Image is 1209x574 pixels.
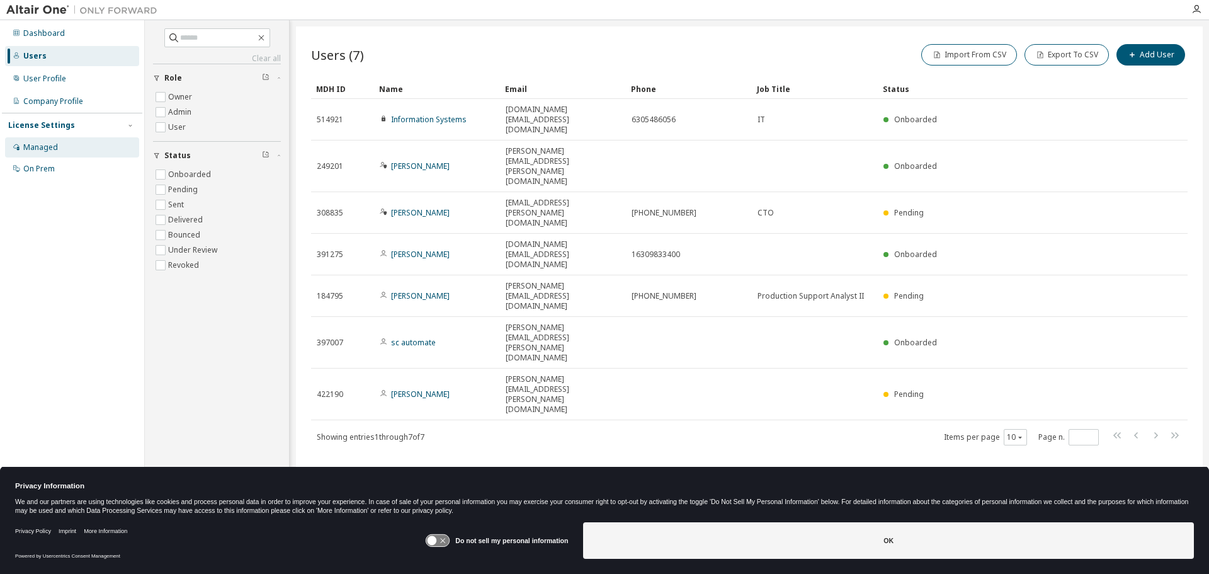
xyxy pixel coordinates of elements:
label: Bounced [168,227,203,243]
span: 308835 [317,208,343,218]
span: 397007 [317,338,343,348]
span: [EMAIL_ADDRESS][PERSON_NAME][DOMAIN_NAME] [506,198,620,228]
div: Job Title [757,79,873,99]
span: Items per page [944,429,1027,445]
label: Sent [168,197,186,212]
span: Pending [894,207,924,218]
div: Company Profile [23,96,83,106]
button: Import From CSV [921,44,1017,66]
a: [PERSON_NAME] [391,389,450,399]
a: [PERSON_NAME] [391,161,450,171]
span: Users (7) [311,46,364,64]
label: Onboarded [168,167,213,182]
button: Add User [1116,44,1185,66]
label: Admin [168,105,194,120]
span: [PERSON_NAME][EMAIL_ADDRESS][PERSON_NAME][DOMAIN_NAME] [506,323,620,363]
div: Name [379,79,495,99]
label: Under Review [168,243,220,258]
span: Onboarded [894,249,937,260]
div: Phone [631,79,747,99]
span: [PHONE_NUMBER] [632,291,696,301]
span: [PHONE_NUMBER] [632,208,696,218]
span: 184795 [317,291,343,301]
a: [PERSON_NAME] [391,207,450,218]
span: Onboarded [894,161,937,171]
span: 422190 [317,389,343,399]
span: [PERSON_NAME][EMAIL_ADDRESS][DOMAIN_NAME] [506,281,620,311]
span: [DOMAIN_NAME][EMAIL_ADDRESS][DOMAIN_NAME] [506,105,620,135]
button: Status [153,142,281,169]
label: Owner [168,89,195,105]
div: Managed [23,142,58,152]
a: [PERSON_NAME] [391,290,450,301]
span: Production Support Analyst II [758,291,864,301]
span: Pending [894,290,924,301]
span: Onboarded [894,337,937,348]
span: IT [758,115,765,125]
label: Delivered [168,212,205,227]
span: 16309833400 [632,250,680,260]
span: Status [164,151,191,161]
img: Altair One [6,4,164,16]
button: Export To CSV [1025,44,1109,66]
span: Page n. [1038,429,1099,445]
button: Role [153,64,281,92]
span: 6305486056 [632,115,676,125]
span: 249201 [317,161,343,171]
a: [PERSON_NAME] [391,249,450,260]
a: Information Systems [391,114,467,125]
a: sc automate [391,337,436,348]
div: License Settings [8,120,75,130]
div: Users [23,51,47,61]
div: On Prem [23,164,55,174]
label: Pending [168,182,200,197]
span: Clear filter [262,151,270,161]
a: Clear all [153,54,281,64]
span: [DOMAIN_NAME][EMAIL_ADDRESS][DOMAIN_NAME] [506,239,620,270]
button: 10 [1007,432,1024,442]
label: Revoked [168,258,201,273]
span: [PERSON_NAME][EMAIL_ADDRESS][PERSON_NAME][DOMAIN_NAME] [506,374,620,415]
label: User [168,120,188,135]
div: User Profile [23,74,66,84]
span: Clear filter [262,73,270,83]
span: Onboarded [894,114,937,125]
span: 514921 [317,115,343,125]
div: MDH ID [316,79,369,99]
span: Pending [894,389,924,399]
span: Showing entries 1 through 7 of 7 [317,432,424,442]
div: Email [505,79,621,99]
div: Dashboard [23,28,65,38]
span: Role [164,73,182,83]
span: CTO [758,208,774,218]
span: 391275 [317,250,343,260]
div: Status [883,79,1122,99]
span: [PERSON_NAME][EMAIL_ADDRESS][PERSON_NAME][DOMAIN_NAME] [506,146,620,187]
